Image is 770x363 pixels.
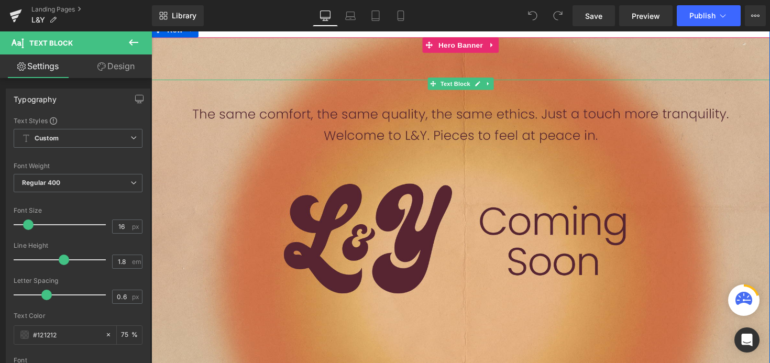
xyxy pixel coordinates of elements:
[313,5,338,26] a: Desktop
[35,134,59,143] b: Custom
[294,47,328,60] span: Text Block
[547,5,568,26] button: Redo
[31,5,152,14] a: Landing Pages
[338,5,363,26] a: Laptop
[14,162,142,170] div: Font Weight
[14,312,142,320] div: Text Color
[363,5,388,26] a: Tablet
[745,5,766,26] button: More
[14,89,57,104] div: Typography
[152,5,204,26] a: New Library
[734,327,760,353] div: Open Intercom Messenger
[22,179,61,186] b: Regular 400
[291,6,342,22] span: Hero Banner
[585,10,602,21] span: Save
[132,293,141,300] span: px
[33,329,100,340] input: Color
[343,6,356,22] a: Expand / Collapse
[632,10,660,21] span: Preview
[29,39,73,47] span: Text Block
[14,242,142,249] div: Line Height
[388,5,413,26] a: Mobile
[31,16,45,24] span: L&Y
[117,326,142,344] div: %
[677,5,741,26] button: Publish
[522,5,543,26] button: Undo
[14,277,142,284] div: Letter Spacing
[340,47,351,60] a: Expand / Collapse
[132,258,141,265] span: em
[78,54,154,78] a: Design
[132,223,141,230] span: px
[619,5,673,26] a: Preview
[689,12,716,20] span: Publish
[14,116,142,125] div: Text Styles
[14,207,142,214] div: Font Size
[172,11,196,20] span: Library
